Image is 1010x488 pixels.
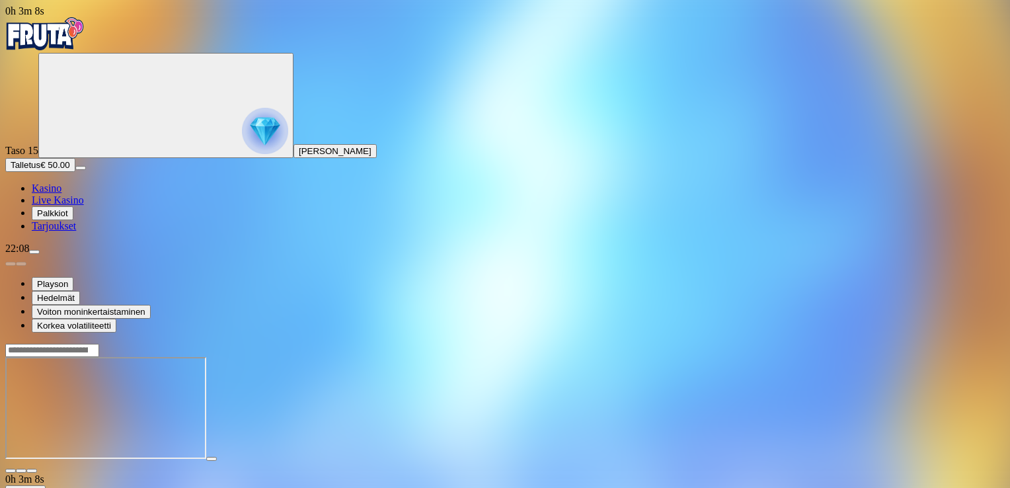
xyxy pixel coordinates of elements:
[5,158,75,172] button: Talletusplus icon€ 50.00
[32,277,73,291] button: Playson
[293,144,377,158] button: [PERSON_NAME]
[37,279,68,289] span: Playson
[5,473,44,485] span: user session time
[5,243,29,254] span: 22:08
[5,145,38,156] span: Taso 15
[242,108,288,154] img: reward progress
[32,206,73,220] button: Palkkiot
[5,5,44,17] span: user session time
[29,250,40,254] button: menu
[206,457,217,461] button: play icon
[37,293,75,303] span: Hedelmät
[5,41,85,52] a: Fruta
[299,146,371,156] span: [PERSON_NAME]
[26,469,37,473] button: fullscreen icon
[37,321,111,331] span: Korkea volatiliteetti
[5,17,1005,232] nav: Primary
[16,262,26,266] button: next slide
[32,305,151,319] button: Voiton moninkertaistaminen
[32,220,76,231] a: Tarjoukset
[11,160,40,170] span: Talletus
[32,291,80,305] button: Hedelmät
[16,469,26,473] button: chevron-down icon
[40,160,69,170] span: € 50.00
[75,166,86,170] button: menu
[5,183,1005,232] nav: Main menu
[5,357,206,459] iframe: Energy Coins: Hold and Win
[5,17,85,50] img: Fruta
[5,469,16,473] button: close icon
[32,319,116,333] button: Korkea volatiliteetti
[5,344,99,357] input: Search
[5,262,16,266] button: prev slide
[32,194,84,206] a: Live Kasino
[37,208,68,218] span: Palkkiot
[38,53,293,158] button: reward progress
[32,183,61,194] a: Kasino
[37,307,145,317] span: Voiton moninkertaistaminen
